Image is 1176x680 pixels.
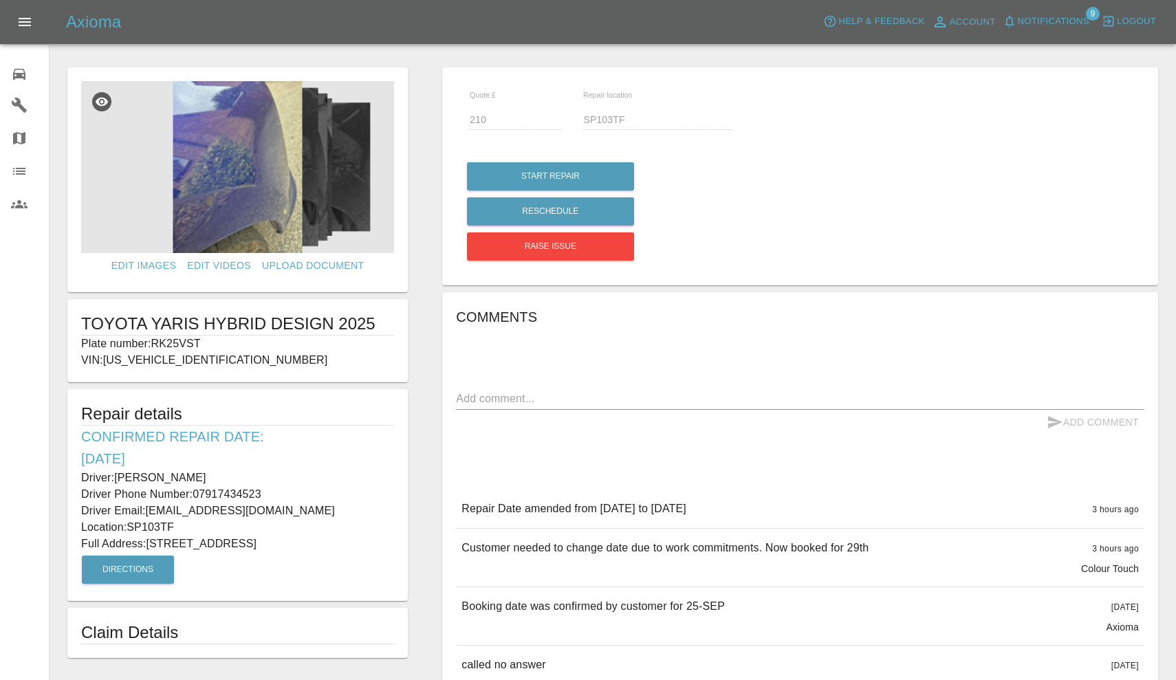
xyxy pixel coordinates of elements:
p: called no answer [461,657,545,673]
span: 3 hours ago [1092,544,1139,553]
span: Help & Feedback [838,14,924,30]
h5: Repair details [81,403,394,425]
span: 3 hours ago [1092,505,1139,514]
button: Logout [1098,11,1159,32]
button: Start Repair [467,162,634,190]
p: Driver Phone Number: 07917434523 [81,486,394,503]
p: Full Address: [STREET_ADDRESS] [81,536,394,552]
a: Edit Videos [182,253,257,278]
span: Notifications [1018,14,1089,30]
a: Account [928,11,999,33]
h1: Claim Details [81,622,394,644]
img: 874e2806-7da9-44b8-a186-88fb56e8f891 [81,81,394,253]
span: Logout [1117,14,1156,30]
button: Notifications [999,11,1093,32]
h1: TOYOTA YARIS HYBRID DESIGN 2025 [81,313,394,335]
span: Quote £ [470,91,496,99]
h6: Confirmed Repair Date: [DATE] [81,426,394,470]
button: Help & Feedback [820,11,928,32]
button: Raise issue [467,232,634,261]
p: VIN: [US_VEHICLE_IDENTIFICATION_NUMBER] [81,352,394,369]
p: Plate number: RK25VST [81,336,394,352]
p: Colour Touch [1081,562,1139,575]
span: Account [950,14,996,30]
p: Driver Email: [EMAIL_ADDRESS][DOMAIN_NAME] [81,503,394,519]
button: Reschedule [467,197,634,226]
p: Axioma [1106,620,1139,634]
span: Repair location [583,91,633,99]
p: Customer needed to change date due to work commitments. Now booked for 29th [461,540,869,556]
a: Edit Images [106,253,182,278]
span: [DATE] [1111,661,1139,670]
span: 9 [1086,7,1100,21]
span: [DATE] [1111,602,1139,612]
h5: Axioma [66,11,121,33]
p: Booking date was confirmed by customer for 25-SEP [461,598,725,615]
h6: Comments [456,306,1144,328]
p: Location: SP103TF [81,519,394,536]
p: Driver: [PERSON_NAME] [81,470,394,486]
button: Open drawer [8,6,41,39]
p: Repair Date amended from [DATE] to [DATE] [461,501,686,517]
button: Directions [82,556,174,584]
a: Upload Document [257,253,369,278]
